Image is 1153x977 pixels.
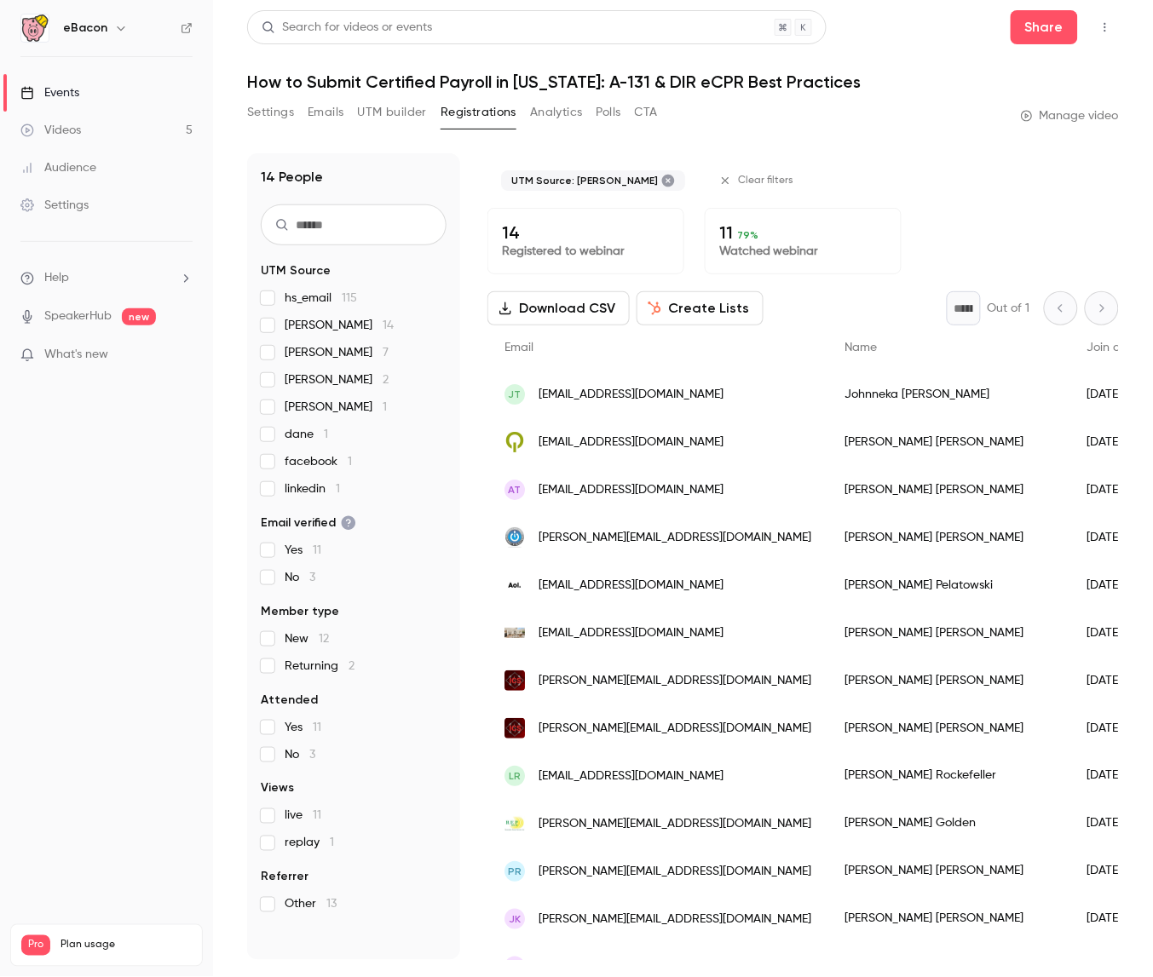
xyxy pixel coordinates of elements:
span: AT [509,482,522,497]
span: Yes [285,719,321,736]
span: 7 [383,347,389,359]
img: icsservice.net [504,670,525,691]
span: No [285,569,315,586]
span: [PERSON_NAME][EMAIL_ADDRESS][DOMAIN_NAME] [539,529,811,547]
button: Settings [247,99,294,126]
span: dane [285,426,328,443]
p: 14 [502,222,670,243]
img: eBacon [21,14,49,42]
div: Events [20,84,79,101]
button: Clear filters [712,167,804,194]
div: Videos [20,122,81,139]
span: UTM Source [261,262,331,279]
span: Pro [21,935,50,956]
span: 2 [383,374,389,386]
img: aquilaenergy.com [504,432,525,452]
button: Polls [597,99,621,126]
span: new [122,308,156,325]
button: UTM builder [358,99,427,126]
div: Search for videos or events [262,19,432,37]
div: [PERSON_NAME] [PERSON_NAME] [828,609,1070,657]
span: 3 [309,572,315,583]
span: Returning [285,658,355,675]
span: [EMAIL_ADDRESS][DOMAIN_NAME] [539,624,724,642]
button: Share [1011,10,1078,44]
p: Watched webinar [719,243,887,260]
button: Registrations [441,99,516,126]
span: bc [508,959,522,974]
span: 1 [330,837,334,849]
span: [PERSON_NAME][EMAIL_ADDRESS][DOMAIN_NAME] [539,815,811,833]
span: 1 [348,456,352,468]
h6: eBacon [63,20,107,37]
h1: How to Submit Certified Payroll in [US_STATE]: A-131 & DIR eCPR Best Practices [247,72,1119,92]
span: Help [44,269,69,287]
li: help-dropdown-opener [20,269,193,287]
span: linkedin [285,480,340,497]
img: aol.com [504,575,525,595]
span: Attended [261,692,318,709]
div: [PERSON_NAME] [PERSON_NAME] [828,895,1070,943]
button: Remove "mike b" from selected "UTM Source" filter [661,174,675,187]
button: Download CSV [487,291,630,325]
h1: 14 People [261,167,323,187]
span: 13 [326,899,337,911]
span: [EMAIL_ADDRESS][DOMAIN_NAME] [539,767,724,785]
span: 1 [324,428,328,440]
div: [PERSON_NAME] [PERSON_NAME] [828,704,1070,752]
span: [EMAIL_ADDRESS][DOMAIN_NAME] [539,577,724,595]
a: SpeakerHub [44,307,112,325]
div: [PERSON_NAME] [PERSON_NAME] [828,848,1070,895]
span: Yes [285,542,321,559]
span: Join date [1087,342,1140,353]
p: Registered to webinar [502,243,670,260]
span: [PERSON_NAME][EMAIL_ADDRESS][DOMAIN_NAME] [539,672,811,690]
button: Emails [308,99,343,126]
span: live [285,807,321,825]
div: [PERSON_NAME] Pelatowski [828,561,1070,609]
div: [PERSON_NAME] [PERSON_NAME] [828,466,1070,514]
div: Settings [20,197,89,214]
span: [PERSON_NAME] [285,317,394,334]
div: [PERSON_NAME] [PERSON_NAME] [828,418,1070,466]
div: [PERSON_NAME] Golden [828,800,1070,848]
span: [EMAIL_ADDRESS][DOMAIN_NAME] [539,958,724,976]
span: [PERSON_NAME][EMAIL_ADDRESS][DOMAIN_NAME] [539,720,811,738]
div: Audience [20,159,96,176]
span: Other [285,896,337,913]
img: icsservice.net [504,718,525,738]
span: New [285,630,329,647]
span: [PERSON_NAME][EMAIL_ADDRESS][DOMAIN_NAME] [539,911,811,928]
div: Johnneka [PERSON_NAME] [828,371,1070,418]
span: PR [508,864,522,879]
span: [EMAIL_ADDRESS][DOMAIN_NAME] [539,481,724,499]
span: [PERSON_NAME] [285,371,389,388]
span: 115 [342,292,357,304]
span: Email verified [261,514,356,532]
span: LR [509,768,521,784]
span: 1 [336,483,340,495]
img: knmdesignbuild.com [504,628,525,639]
span: [EMAIL_ADDRESS][DOMAIN_NAME] [539,386,724,404]
span: Referrer [261,869,308,886]
span: Email [504,342,533,353]
span: What's new [44,346,108,364]
span: Views [261,780,294,797]
button: Analytics [530,99,583,126]
span: JK [509,911,521,927]
span: 11 [313,544,321,556]
span: replay [285,835,334,852]
span: UTM Source: [PERSON_NAME] [511,174,658,187]
span: 2 [349,660,355,672]
span: Name [845,342,878,353]
span: 1 [383,401,387,413]
img: renewepi.com [504,813,525,834]
span: 12 [319,633,329,645]
span: Clear filters [738,174,793,187]
p: 11 [719,222,887,243]
span: hs_email [285,290,357,307]
span: JT [509,387,522,402]
button: CTA [635,99,658,126]
span: [PERSON_NAME] [285,344,389,361]
span: 11 [313,810,321,822]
